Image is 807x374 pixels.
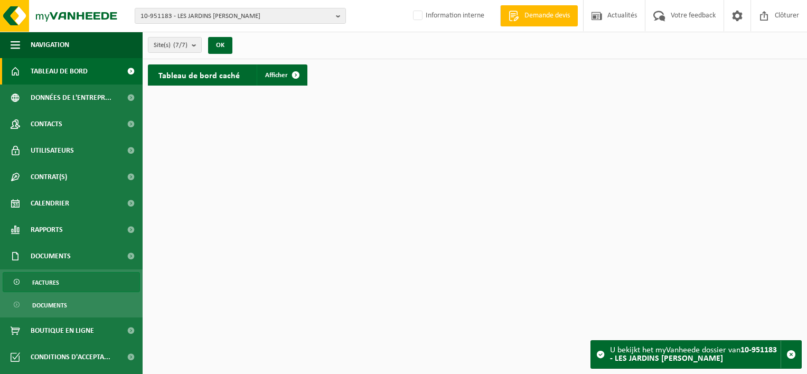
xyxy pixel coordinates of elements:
span: Tableau de bord [31,58,88,85]
span: Données de l'entrepr... [31,85,111,111]
span: Factures [32,273,59,293]
span: Utilisateurs [31,137,74,164]
div: U bekijkt het myVanheede dossier van [610,341,781,368]
span: Demande devis [522,11,573,21]
a: Factures [3,272,140,292]
span: Afficher [265,72,288,79]
span: Documents [31,243,71,269]
button: Site(s)(7/7) [148,37,202,53]
a: Demande devis [500,5,578,26]
count: (7/7) [173,42,187,49]
a: Afficher [257,64,306,86]
span: Contrat(s) [31,164,67,190]
button: 10-951183 - LES JARDINS [PERSON_NAME] [135,8,346,24]
span: Navigation [31,32,69,58]
span: Rapports [31,217,63,243]
span: Site(s) [154,38,187,53]
label: Information interne [411,8,484,24]
span: Boutique en ligne [31,317,94,344]
span: 10-951183 - LES JARDINS [PERSON_NAME] [140,8,332,24]
strong: 10-951183 - LES JARDINS [PERSON_NAME] [610,346,777,363]
span: Calendrier [31,190,69,217]
button: OK [208,37,232,54]
span: Documents [32,295,67,315]
h2: Tableau de bord caché [148,64,250,85]
span: Conditions d'accepta... [31,344,110,370]
span: Contacts [31,111,62,137]
a: Documents [3,295,140,315]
